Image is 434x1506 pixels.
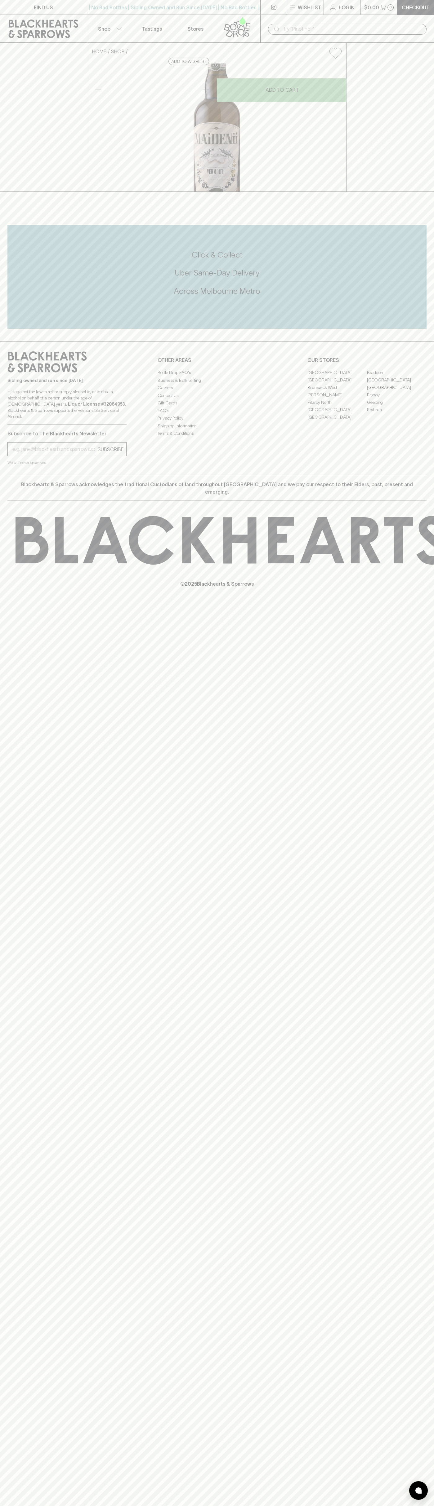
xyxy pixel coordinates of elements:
p: Checkout [402,4,430,11]
a: [GEOGRAPHIC_DATA] [307,376,367,384]
p: OTHER AREAS [158,356,277,364]
p: 0 [389,6,392,9]
img: bubble-icon [415,1487,422,1494]
p: $0.00 [364,4,379,11]
a: Braddon [367,369,427,376]
p: Blackhearts & Sparrows acknowledges the traditional Custodians of land throughout [GEOGRAPHIC_DAT... [12,481,422,495]
p: SUBSCRIBE [98,446,124,453]
a: Prahran [367,406,427,413]
h5: Click & Collect [7,250,427,260]
a: [GEOGRAPHIC_DATA] [367,376,427,384]
h5: Across Melbourne Metro [7,286,427,296]
a: [GEOGRAPHIC_DATA] [367,384,427,391]
h5: Uber Same-Day Delivery [7,268,427,278]
p: Stores [187,25,204,33]
a: Geelong [367,399,427,406]
a: Terms & Conditions [158,430,277,437]
a: [GEOGRAPHIC_DATA] [307,406,367,413]
button: ADD TO CART [217,78,347,102]
a: Shipping Information [158,422,277,429]
button: Shop [87,15,131,42]
p: ADD TO CART [266,86,299,94]
p: It is against the law to sell or supply alcohol to, or to obtain alcohol on behalf of a person un... [7,389,127,420]
p: OUR STORES [307,356,427,364]
p: Sibling owned and run since [DATE] [7,377,127,384]
a: Business & Bulk Gifting [158,376,277,384]
button: Add to wishlist [327,45,344,61]
div: Call to action block [7,225,427,329]
a: Careers [158,384,277,392]
a: [GEOGRAPHIC_DATA] [307,413,367,421]
a: SHOP [111,49,124,54]
a: Contact Us [158,392,277,399]
a: Fitzroy North [307,399,367,406]
a: [PERSON_NAME] [307,391,367,399]
a: Brunswick West [307,384,367,391]
a: Stores [174,15,217,42]
strong: Liquor License #32064953 [68,402,125,407]
input: e.g. jane@blackheartsandsparrows.com.au [12,444,95,454]
button: SUBSCRIBE [95,443,126,456]
p: We will never spam you [7,460,127,466]
img: 3408.png [87,64,347,192]
a: [GEOGRAPHIC_DATA] [307,369,367,376]
a: Tastings [130,15,174,42]
a: HOME [92,49,106,54]
p: Login [339,4,355,11]
a: Gift Cards [158,399,277,407]
a: Fitzroy [367,391,427,399]
p: Shop [98,25,110,33]
p: FIND US [34,4,53,11]
p: Wishlist [298,4,321,11]
p: Subscribe to The Blackhearts Newsletter [7,430,127,437]
a: Bottle Drop FAQ's [158,369,277,376]
input: Try "Pinot noir" [283,24,422,34]
button: Add to wishlist [168,58,209,65]
p: Tastings [142,25,162,33]
a: FAQ's [158,407,277,414]
a: Privacy Policy [158,415,277,422]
